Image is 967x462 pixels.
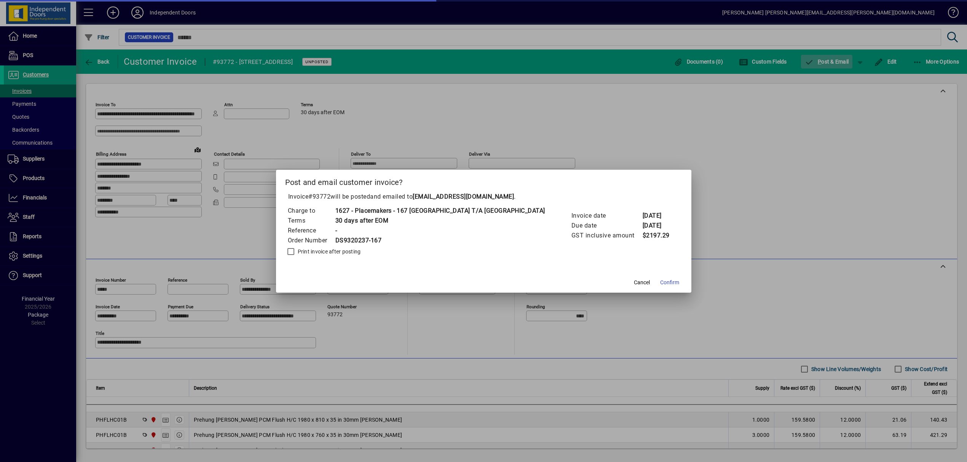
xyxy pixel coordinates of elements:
label: Print invoice after posting [296,248,361,255]
td: Reference [287,226,335,236]
p: Invoice will be posted . [285,192,682,201]
td: Due date [571,221,642,231]
td: GST inclusive amount [571,231,642,241]
span: #93772 [308,193,330,200]
span: and emailed to [370,193,514,200]
span: Cancel [634,279,650,287]
td: 30 days after EOM [335,216,545,226]
td: - [335,226,545,236]
b: [EMAIL_ADDRESS][DOMAIN_NAME] [413,193,514,200]
button: Confirm [657,276,682,290]
td: Order Number [287,236,335,245]
span: Confirm [660,279,679,287]
td: Charge to [287,206,335,216]
td: Terms [287,216,335,226]
h2: Post and email customer invoice? [276,170,691,192]
td: [DATE] [642,221,673,231]
button: Cancel [630,276,654,290]
td: 1627 - Placemakers - 167 [GEOGRAPHIC_DATA] T/A [GEOGRAPHIC_DATA] [335,206,545,216]
td: DS9320237-167 [335,236,545,245]
td: Invoice date [571,211,642,221]
td: [DATE] [642,211,673,221]
td: $2197.29 [642,231,673,241]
